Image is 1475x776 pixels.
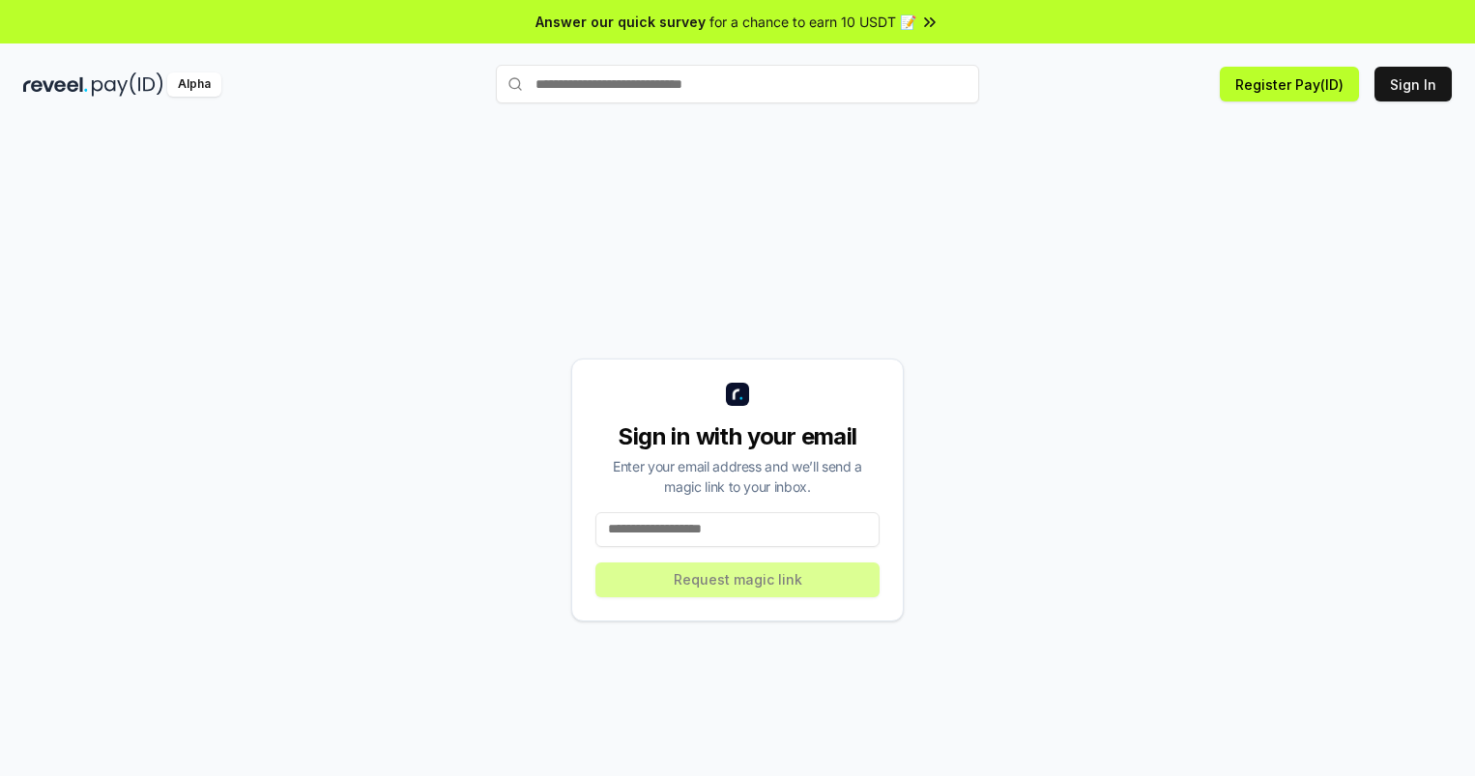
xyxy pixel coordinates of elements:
div: Alpha [167,72,221,97]
div: Sign in with your email [595,421,880,452]
div: Enter your email address and we’ll send a magic link to your inbox. [595,456,880,497]
span: Answer our quick survey [535,12,706,32]
button: Sign In [1374,67,1452,101]
button: Register Pay(ID) [1220,67,1359,101]
img: logo_small [726,383,749,406]
span: for a chance to earn 10 USDT 📝 [709,12,916,32]
img: pay_id [92,72,163,97]
img: reveel_dark [23,72,88,97]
